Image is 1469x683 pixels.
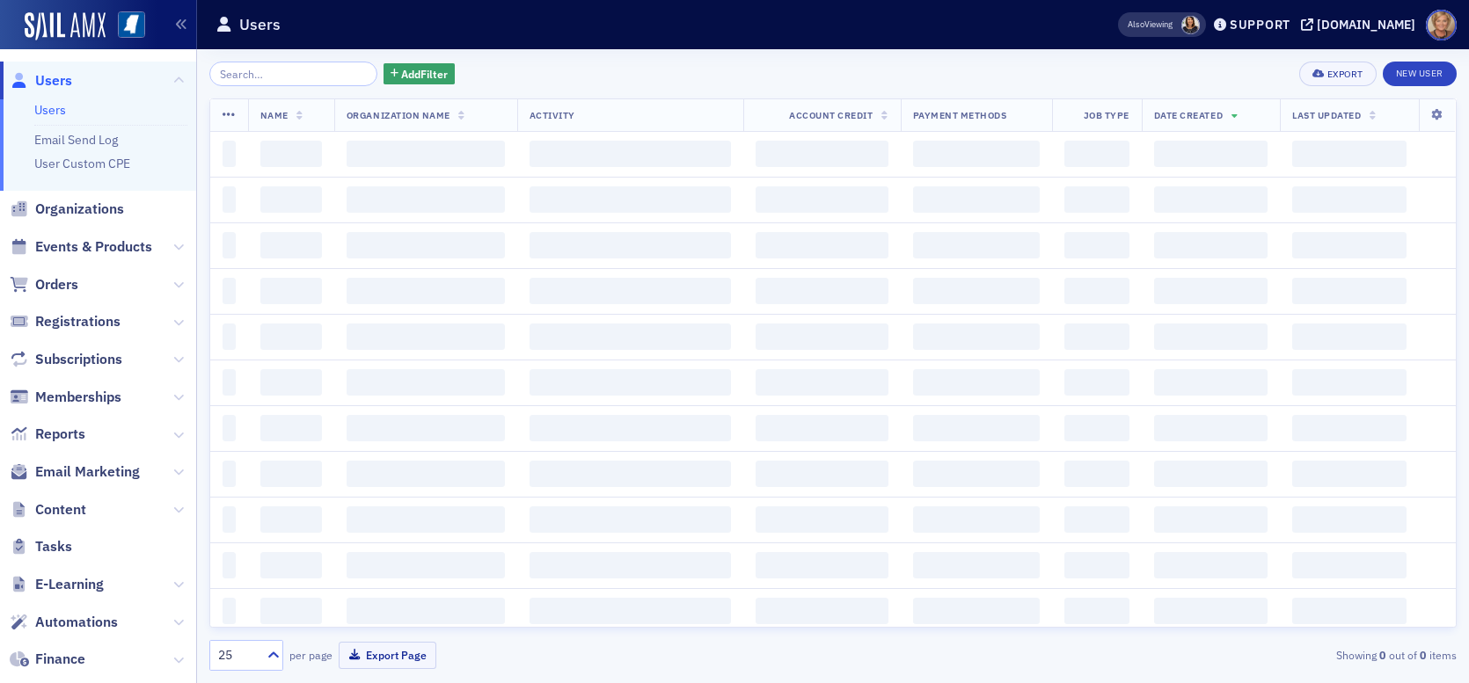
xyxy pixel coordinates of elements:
[1301,18,1421,31] button: [DOMAIN_NAME]
[10,650,85,669] a: Finance
[35,388,121,407] span: Memberships
[35,613,118,632] span: Automations
[10,275,78,294] a: Orders
[1064,415,1129,441] span: ‌
[347,461,505,487] span: ‌
[1154,232,1268,258] span: ‌
[1154,278,1268,304] span: ‌
[1317,17,1415,33] div: [DOMAIN_NAME]
[35,237,152,257] span: Events & Products
[530,323,731,350] span: ‌
[10,312,121,331] a: Registrations
[10,350,122,369] a: Subscriptions
[756,552,888,578] span: ‌
[1292,415,1407,441] span: ‌
[1064,461,1129,487] span: ‌
[118,11,145,39] img: SailAMX
[1383,62,1457,86] a: New User
[913,552,1040,578] span: ‌
[913,506,1040,533] span: ‌
[913,461,1040,487] span: ‌
[347,109,450,121] span: Organization Name
[35,575,104,594] span: E-Learning
[1128,18,1173,31] span: Viewing
[1292,109,1361,121] span: Last Updated
[913,415,1040,441] span: ‌
[756,278,888,304] span: ‌
[35,312,121,331] span: Registrations
[1292,186,1407,213] span: ‌
[913,369,1040,396] span: ‌
[756,186,888,213] span: ‌
[1064,506,1129,533] span: ‌
[1154,506,1268,533] span: ‌
[106,11,145,41] a: View Homepage
[34,132,118,148] a: Email Send Log
[384,63,456,85] button: AddFilter
[1154,186,1268,213] span: ‌
[10,575,104,594] a: E-Learning
[1417,647,1429,663] strong: 0
[1154,369,1268,396] span: ‌
[260,369,322,396] span: ‌
[35,71,72,91] span: Users
[1377,647,1389,663] strong: 0
[1292,506,1407,533] span: ‌
[10,237,152,257] a: Events & Products
[347,598,505,624] span: ‌
[1064,278,1129,304] span: ‌
[10,500,86,520] a: Content
[260,278,322,304] span: ‌
[223,506,236,533] span: ‌
[1154,141,1268,167] span: ‌
[1084,109,1129,121] span: Job Type
[530,278,731,304] span: ‌
[1292,278,1407,304] span: ‌
[913,186,1040,213] span: ‌
[1327,69,1363,79] div: Export
[260,415,322,441] span: ‌
[1053,647,1457,663] div: Showing out of items
[35,462,140,482] span: Email Marketing
[260,109,289,121] span: Name
[1154,552,1268,578] span: ‌
[347,506,505,533] span: ‌
[1181,16,1200,34] span: Noma Burge
[35,500,86,520] span: Content
[913,278,1040,304] span: ‌
[1064,141,1129,167] span: ‌
[756,415,888,441] span: ‌
[35,650,85,669] span: Finance
[1064,552,1129,578] span: ‌
[530,141,731,167] span: ‌
[530,415,731,441] span: ‌
[530,369,731,396] span: ‌
[209,62,377,86] input: Search…
[260,141,322,167] span: ‌
[35,425,85,444] span: Reports
[913,598,1040,624] span: ‌
[35,200,124,219] span: Organizations
[339,642,436,669] button: Export Page
[223,461,236,487] span: ‌
[260,506,322,533] span: ‌
[223,232,236,258] span: ‌
[1064,186,1129,213] span: ‌
[347,552,505,578] span: ‌
[1064,369,1129,396] span: ‌
[756,141,888,167] span: ‌
[756,506,888,533] span: ‌
[347,232,505,258] span: ‌
[347,141,505,167] span: ‌
[223,415,236,441] span: ‌
[347,369,505,396] span: ‌
[347,323,505,350] span: ‌
[223,141,236,167] span: ‌
[260,461,322,487] span: ‌
[25,12,106,40] img: SailAMX
[756,461,888,487] span: ‌
[223,186,236,213] span: ‌
[530,598,731,624] span: ‌
[10,613,118,632] a: Automations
